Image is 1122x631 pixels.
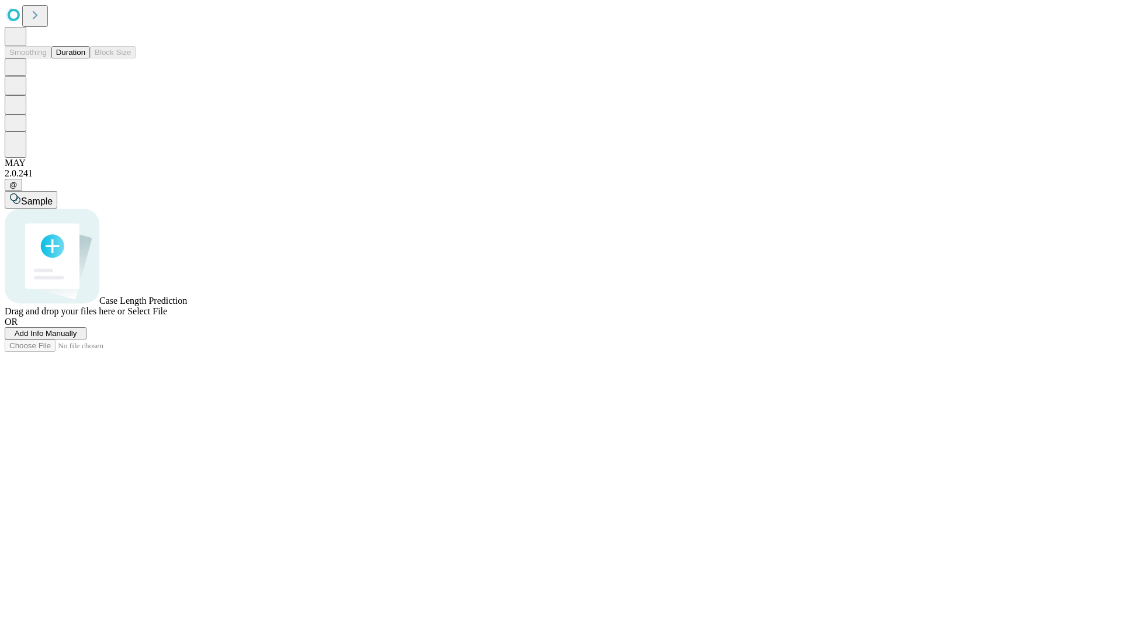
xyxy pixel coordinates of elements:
[9,181,18,189] span: @
[51,46,90,58] button: Duration
[5,46,51,58] button: Smoothing
[99,296,187,306] span: Case Length Prediction
[5,317,18,327] span: OR
[90,46,136,58] button: Block Size
[127,306,167,316] span: Select File
[5,179,22,191] button: @
[5,327,86,339] button: Add Info Manually
[15,329,77,338] span: Add Info Manually
[21,196,53,206] span: Sample
[5,306,125,316] span: Drag and drop your files here or
[5,158,1117,168] div: MAY
[5,168,1117,179] div: 2.0.241
[5,191,57,209] button: Sample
